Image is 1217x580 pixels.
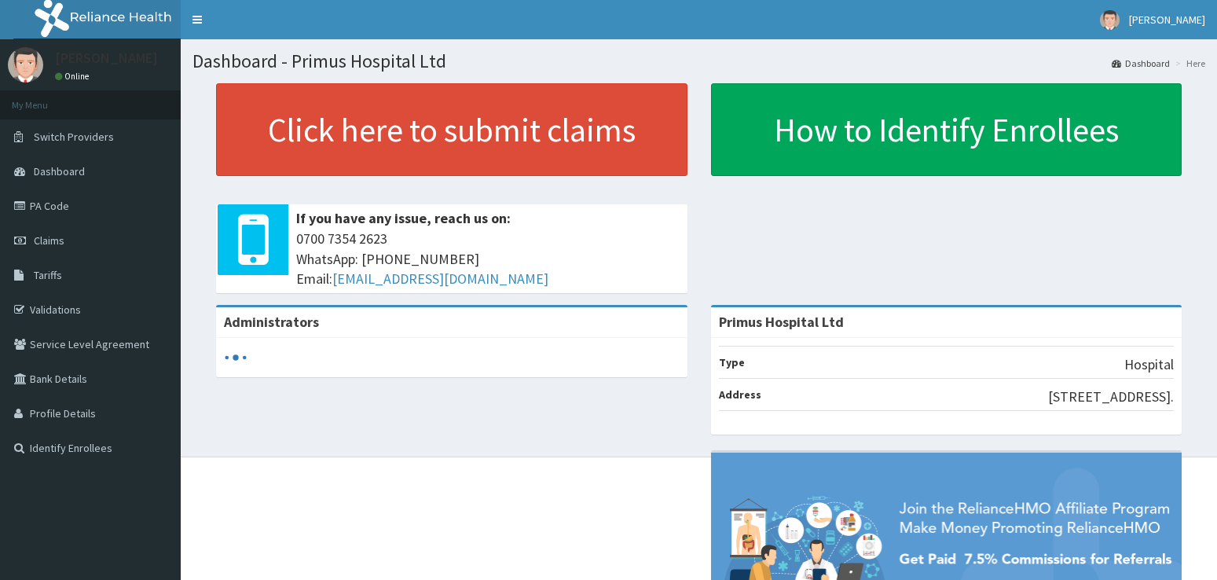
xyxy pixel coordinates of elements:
[1124,354,1174,375] p: Hospital
[216,83,687,176] a: Click here to submit claims
[1100,10,1120,30] img: User Image
[1112,57,1170,70] a: Dashboard
[719,313,844,331] strong: Primus Hospital Ltd
[296,229,680,289] span: 0700 7354 2623 WhatsApp: [PHONE_NUMBER] Email:
[34,233,64,248] span: Claims
[1171,57,1205,70] li: Here
[224,313,319,331] b: Administrators
[719,355,745,369] b: Type
[34,164,85,178] span: Dashboard
[224,346,247,369] svg: audio-loading
[8,47,43,83] img: User Image
[1129,13,1205,27] span: [PERSON_NAME]
[719,387,761,402] b: Address
[296,209,511,227] b: If you have any issue, reach us on:
[332,270,548,288] a: [EMAIL_ADDRESS][DOMAIN_NAME]
[34,268,62,282] span: Tariffs
[55,51,158,65] p: [PERSON_NAME]
[34,130,114,144] span: Switch Providers
[192,51,1205,72] h1: Dashboard - Primus Hospital Ltd
[55,71,93,82] a: Online
[1048,387,1174,407] p: [STREET_ADDRESS].
[711,83,1182,176] a: How to Identify Enrollees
